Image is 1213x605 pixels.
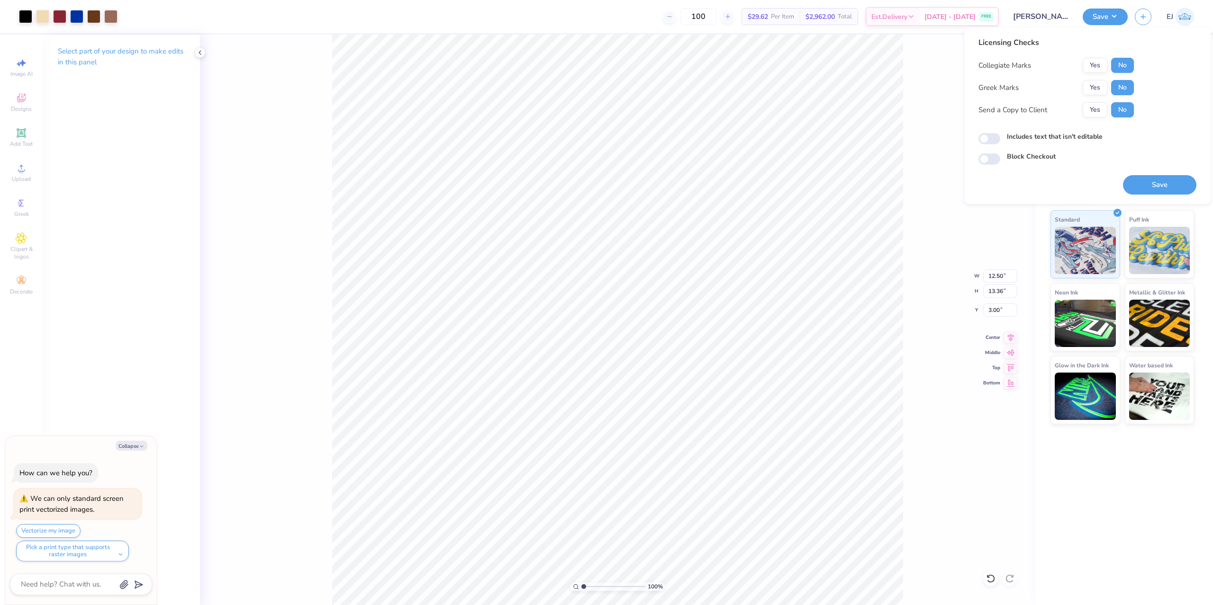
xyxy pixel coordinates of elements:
[1083,58,1107,73] button: Yes
[1006,7,1076,26] input: Untitled Design
[680,8,717,25] input: – –
[771,12,794,22] span: Per Item
[19,494,124,514] div: We can only standard screen print vectorized images.
[978,37,1134,48] div: Licensing Checks
[806,12,835,22] span: $2,962.00
[1111,58,1134,73] button: No
[648,582,663,591] span: 100 %
[1055,300,1116,347] img: Neon Ink
[58,46,185,68] p: Select part of your design to make edits in this panel
[14,210,29,218] span: Greek
[978,60,1031,71] div: Collegiate Marks
[983,349,1000,356] span: Middle
[1083,9,1128,25] button: Save
[1111,102,1134,117] button: No
[1129,227,1190,274] img: Puff Ink
[16,524,81,538] button: Vectorize my image
[116,441,147,451] button: Collapse
[983,334,1000,341] span: Center
[1129,373,1190,420] img: Water based Ink
[10,70,33,78] span: Image AI
[1129,360,1173,370] span: Water based Ink
[1129,287,1185,297] span: Metallic & Glitter Ink
[871,12,907,22] span: Est. Delivery
[1055,360,1109,370] span: Glow in the Dark Ink
[983,380,1000,386] span: Bottom
[1007,151,1056,161] label: Block Checkout
[1083,80,1107,95] button: Yes
[748,12,768,22] span: $29.62
[1083,102,1107,117] button: Yes
[1167,11,1173,22] span: EJ
[981,13,991,20] span: FREE
[10,288,33,295] span: Decorate
[1055,287,1078,297] span: Neon Ink
[5,245,38,260] span: Clipart & logos
[978,105,1047,116] div: Send a Copy to Client
[16,541,129,561] button: Pick a print type that supports raster images
[1111,80,1134,95] button: No
[978,82,1019,93] div: Greek Marks
[11,105,32,113] span: Designs
[924,12,976,22] span: [DATE] - [DATE]
[1167,8,1194,26] a: EJ
[10,140,33,148] span: Add Text
[1055,373,1116,420] img: Glow in the Dark Ink
[12,175,31,183] span: Upload
[983,365,1000,371] span: Top
[1129,214,1149,224] span: Puff Ink
[1007,132,1103,142] label: Includes text that isn't editable
[1055,214,1080,224] span: Standard
[1055,227,1116,274] img: Standard
[1129,300,1190,347] img: Metallic & Glitter Ink
[1176,8,1194,26] img: Edgardo Jr
[838,12,852,22] span: Total
[1123,175,1196,195] button: Save
[19,468,92,478] div: How can we help you?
